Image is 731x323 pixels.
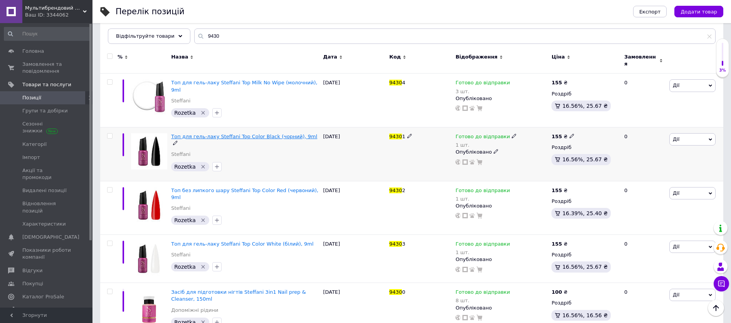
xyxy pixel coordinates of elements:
span: 9430 [389,241,402,247]
span: Видалені позиції [22,187,67,194]
b: 100 [551,289,562,295]
a: Steffani [171,151,190,158]
span: 9430 [389,80,402,85]
div: ₴ [551,133,574,140]
div: [DATE] [321,74,387,127]
button: Чат з покупцем [714,276,729,291]
span: Готово до відправки [455,241,510,249]
div: Опубліковано [455,305,548,311]
span: Назва [171,54,188,60]
div: 0 [620,181,667,235]
span: Характеристики [22,221,66,228]
b: 155 [551,241,562,247]
span: Головна [22,48,44,55]
a: Топ для гель-лаку Steffani Top Color Black (чорний), 9ml [171,134,317,139]
svg: Видалити мітку [200,217,206,223]
span: Дії [673,292,679,298]
span: 2 [402,187,405,193]
span: Каталог ProSale [22,293,64,300]
span: Дії [673,244,679,249]
span: Готово до відправки [455,289,510,297]
button: Експорт [633,6,667,17]
span: Показники роботи компанії [22,247,71,261]
span: Групи та добірки [22,107,68,114]
span: 9430 [389,134,402,139]
div: Роздріб [551,300,618,306]
span: Відгуки [22,267,42,274]
span: Ціна [551,54,565,60]
div: 3 шт. [455,89,510,94]
div: Роздріб [551,90,618,97]
img: Топ для гель-лака Steffani Top Milk No Wipe (молочный), 9ml [131,79,167,115]
svg: Видалити мітку [200,164,206,170]
span: 16.56%, 25.67 ₴ [562,103,608,109]
a: Топ для гель-лаку Steffani Top Milk No Wipe (молочний), 9ml [171,80,317,92]
div: Ваш ID: 3344062 [25,12,92,18]
span: Замовлення та повідомлення [22,61,71,75]
div: Роздріб [551,144,618,151]
a: Топ без липкого шару Steffani Top Color Red (червоний), 9ml [171,187,318,200]
button: Наверх [708,300,724,316]
span: Дії [673,136,679,142]
span: Відображення [455,54,497,60]
div: [DATE] [321,181,387,235]
div: 1 шт. [455,249,510,255]
span: 9430 [389,187,402,193]
span: % [118,54,123,60]
span: Rozetka [108,29,131,36]
span: Аналітика [22,306,49,313]
span: Сезонні знижки [22,120,71,134]
div: 3% [716,68,729,73]
div: 1 шт. [455,196,510,202]
span: Мультибрендовий магазин нігтьвого сервісу "Nail Art Centre Mozart" [25,5,83,12]
div: Перелік позицій [116,8,185,16]
span: [DEMOGRAPHIC_DATA] [22,234,79,241]
span: Дії [673,82,679,88]
span: 1 [402,134,405,139]
span: Імпорт [22,154,40,161]
div: Опубліковано [455,95,548,102]
div: [DATE] [321,127,387,181]
div: ₴ [551,79,567,86]
img: Топ без липкого слоя Steffani Top Color Red (красный), 9ml [131,187,167,223]
span: Rozetka [174,217,196,223]
button: Додати товар [674,6,723,17]
span: Експорт [639,9,661,15]
div: Опубліковано [455,203,548,209]
span: Категорії [22,141,47,148]
div: ₴ [551,289,567,296]
div: 0 [620,235,667,283]
span: Замовлення [624,54,657,67]
span: 9430 [389,289,402,295]
b: 155 [551,134,562,139]
span: Готово до відправки [455,80,510,88]
input: Пошук [4,27,91,41]
span: 16.39%, 25.40 ₴ [562,210,608,216]
span: Акції та промокоди [22,167,71,181]
span: Rozetka [174,110,196,116]
a: Засіб для підготовки нігтів Steffani 3in1 Nail prep & Cleanser, 150ml [171,289,306,302]
span: Покупці [22,280,43,287]
span: Відновлення позицій [22,200,71,214]
div: Роздріб [551,198,618,205]
svg: Видалити мітку [200,110,206,116]
span: Відфільтруйте товари [116,33,175,39]
div: [DATE] [321,235,387,283]
a: Допоміжні рідини [171,307,218,314]
img: Топ для гель-лака Steffani Top Color Black (черный), 9ml [131,133,167,169]
span: Готово до відправки [455,187,510,196]
b: 155 [551,187,562,193]
span: Rozetka [174,164,196,170]
span: 16.56%, 25.67 ₴ [562,156,608,162]
span: 0 [402,289,405,295]
span: Дії [673,190,679,196]
div: 1 шт. [455,142,517,148]
b: 155 [551,80,562,85]
span: Готово до відправки [455,134,510,142]
span: Позиції [22,94,41,101]
div: Опубліковано [455,256,548,263]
